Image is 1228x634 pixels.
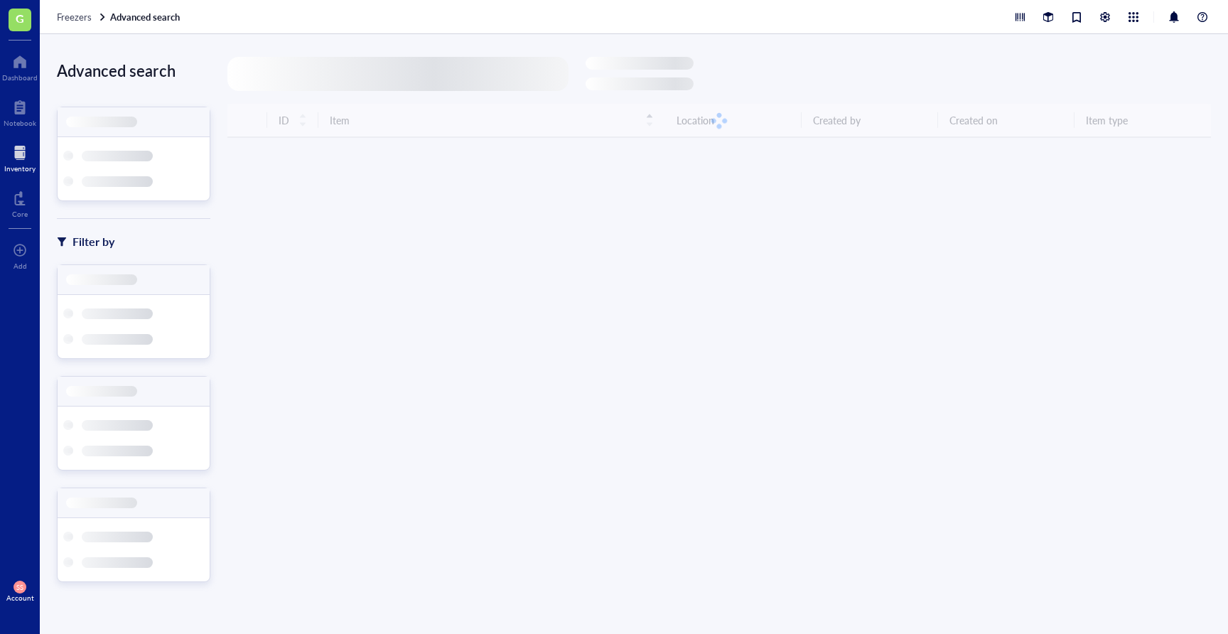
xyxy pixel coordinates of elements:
div: Account [6,593,34,602]
a: Freezers [57,11,107,23]
div: Inventory [4,164,36,173]
a: Notebook [4,96,36,127]
a: Inventory [4,141,36,173]
div: Dashboard [2,73,38,82]
span: Freezers [57,10,92,23]
span: SS [16,584,23,591]
div: Filter by [72,232,114,251]
span: G [16,9,24,27]
a: Core [12,187,28,218]
div: Notebook [4,119,36,127]
div: Add [14,262,27,270]
a: Advanced search [110,11,183,23]
div: Advanced search [57,57,210,84]
a: Dashboard [2,50,38,82]
div: Core [12,210,28,218]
